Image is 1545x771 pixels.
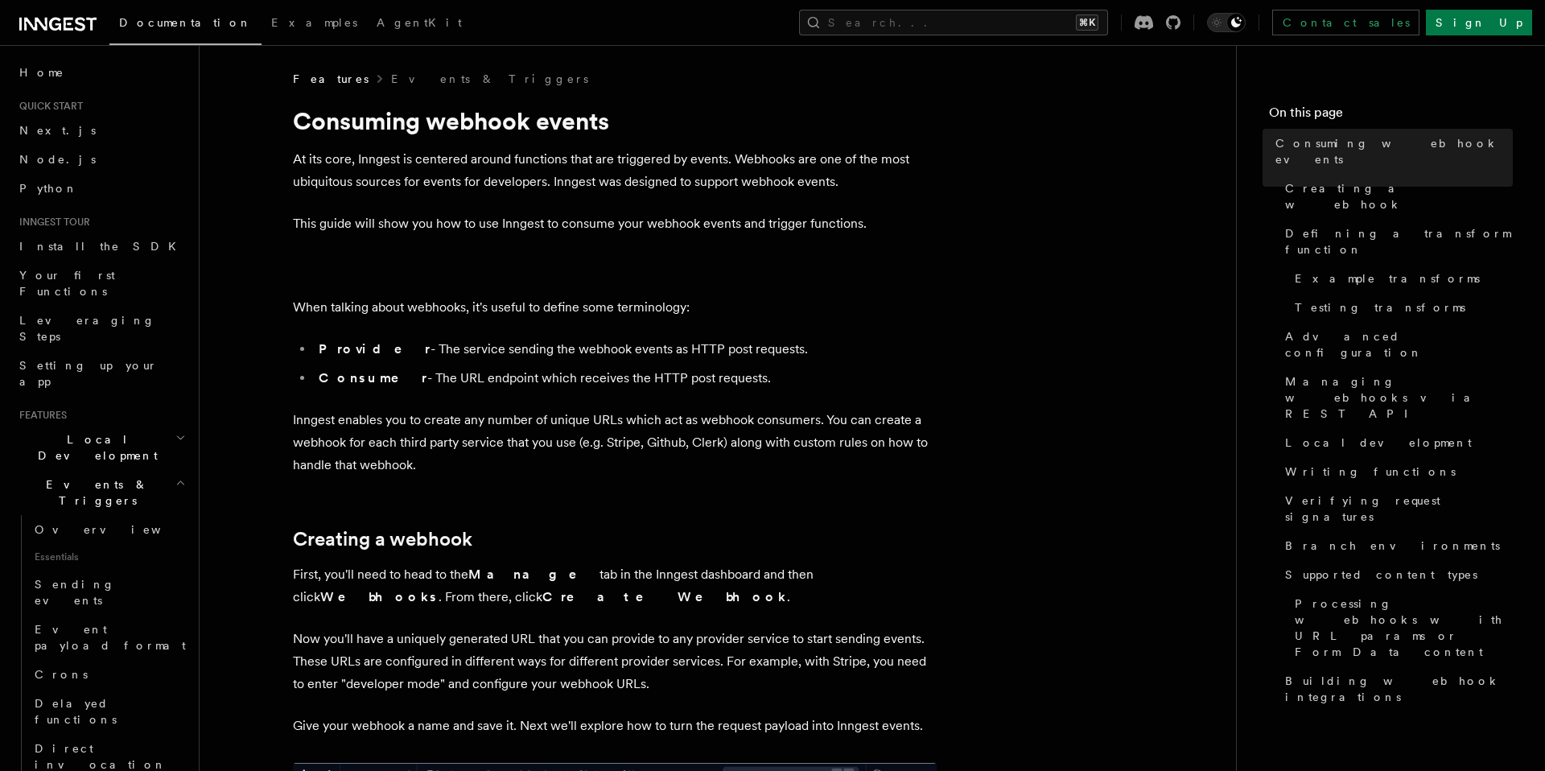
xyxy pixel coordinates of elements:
[1285,225,1513,258] span: Defining a transform function
[109,5,262,45] a: Documentation
[28,544,189,570] span: Essentials
[1207,13,1246,32] button: Toggle dark mode
[13,58,189,87] a: Home
[1285,373,1513,422] span: Managing webhooks via REST API
[28,689,189,734] a: Delayed functions
[28,615,189,660] a: Event payload format
[13,232,189,261] a: Install the SDK
[293,148,937,193] p: At its core, Inngest is centered around functions that are triggered by events. Webhooks are one ...
[35,523,200,536] span: Overview
[1076,14,1098,31] kbd: ⌘K
[377,16,462,29] span: AgentKit
[1279,560,1513,589] a: Supported content types
[542,589,787,604] strong: Create Webhook
[13,216,90,229] span: Inngest tour
[271,16,357,29] span: Examples
[1285,673,1513,705] span: Building webhook integrations
[35,623,186,652] span: Event payload format
[1269,103,1513,129] h4: On this page
[13,470,189,515] button: Events & Triggers
[19,359,158,388] span: Setting up your app
[1295,596,1513,660] span: Processing webhooks with URL params or Form Data content
[1279,666,1513,711] a: Building webhook integrations
[314,367,937,390] li: - The URL endpoint which receives the HTTP post requests.
[1285,538,1500,554] span: Branch environments
[1288,293,1513,322] a: Testing transforms
[293,715,937,737] p: Give your webhook a name and save it. Next we'll explore how to turn the request payload into Inn...
[1285,435,1472,451] span: Local development
[293,106,937,135] h1: Consuming webhook events
[367,5,472,43] a: AgentKit
[1269,129,1513,174] a: Consuming webhook events
[1279,367,1513,428] a: Managing webhooks via REST API
[1285,493,1513,525] span: Verifying request signatures
[293,212,937,235] p: This guide will show you how to use Inngest to consume your webhook events and trigger functions.
[19,269,115,298] span: Your first Functions
[119,16,252,29] span: Documentation
[19,240,186,253] span: Install the SDK
[293,296,937,319] p: When talking about webhooks, it's useful to define some terminology:
[35,668,88,681] span: Crons
[1279,428,1513,457] a: Local development
[314,338,937,361] li: - The service sending the webhook events as HTTP post requests.
[1288,589,1513,666] a: Processing webhooks with URL params or Form Data content
[319,370,427,385] strong: Consumer
[262,5,367,43] a: Examples
[293,528,472,550] a: Creating a webhook
[19,153,96,166] span: Node.js
[13,431,175,464] span: Local Development
[391,71,588,87] a: Events & Triggers
[1285,180,1513,212] span: Creating a webhook
[1279,531,1513,560] a: Branch environments
[35,578,115,607] span: Sending events
[13,261,189,306] a: Your first Functions
[19,314,155,343] span: Leveraging Steps
[1295,299,1465,315] span: Testing transforms
[13,425,189,470] button: Local Development
[19,64,64,80] span: Home
[13,145,189,174] a: Node.js
[1288,264,1513,293] a: Example transforms
[28,660,189,689] a: Crons
[1272,10,1419,35] a: Contact sales
[320,589,439,604] strong: Webhooks
[35,697,117,726] span: Delayed functions
[293,563,937,608] p: First, you'll need to head to the tab in the Inngest dashboard and then click . From there, click .
[13,174,189,203] a: Python
[28,515,189,544] a: Overview
[293,628,937,695] p: Now you'll have a uniquely generated URL that you can provide to any provider service to start se...
[1279,322,1513,367] a: Advanced configuration
[19,182,78,195] span: Python
[799,10,1108,35] button: Search...⌘K
[319,341,431,357] strong: Provider
[1279,457,1513,486] a: Writing functions
[13,476,175,509] span: Events & Triggers
[13,100,83,113] span: Quick start
[1285,328,1513,361] span: Advanced configuration
[13,351,189,396] a: Setting up your app
[13,116,189,145] a: Next.js
[1426,10,1532,35] a: Sign Up
[19,124,96,137] span: Next.js
[1275,135,1513,167] span: Consuming webhook events
[1285,464,1456,480] span: Writing functions
[1279,219,1513,264] a: Defining a transform function
[293,71,369,87] span: Features
[35,742,167,771] span: Direct invocation
[1279,486,1513,531] a: Verifying request signatures
[468,567,599,582] strong: Manage
[1295,270,1480,287] span: Example transforms
[1279,174,1513,219] a: Creating a webhook
[28,570,189,615] a: Sending events
[13,306,189,351] a: Leveraging Steps
[1285,567,1477,583] span: Supported content types
[293,409,937,476] p: Inngest enables you to create any number of unique URLs which act as webhook consumers. You can c...
[13,409,67,422] span: Features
